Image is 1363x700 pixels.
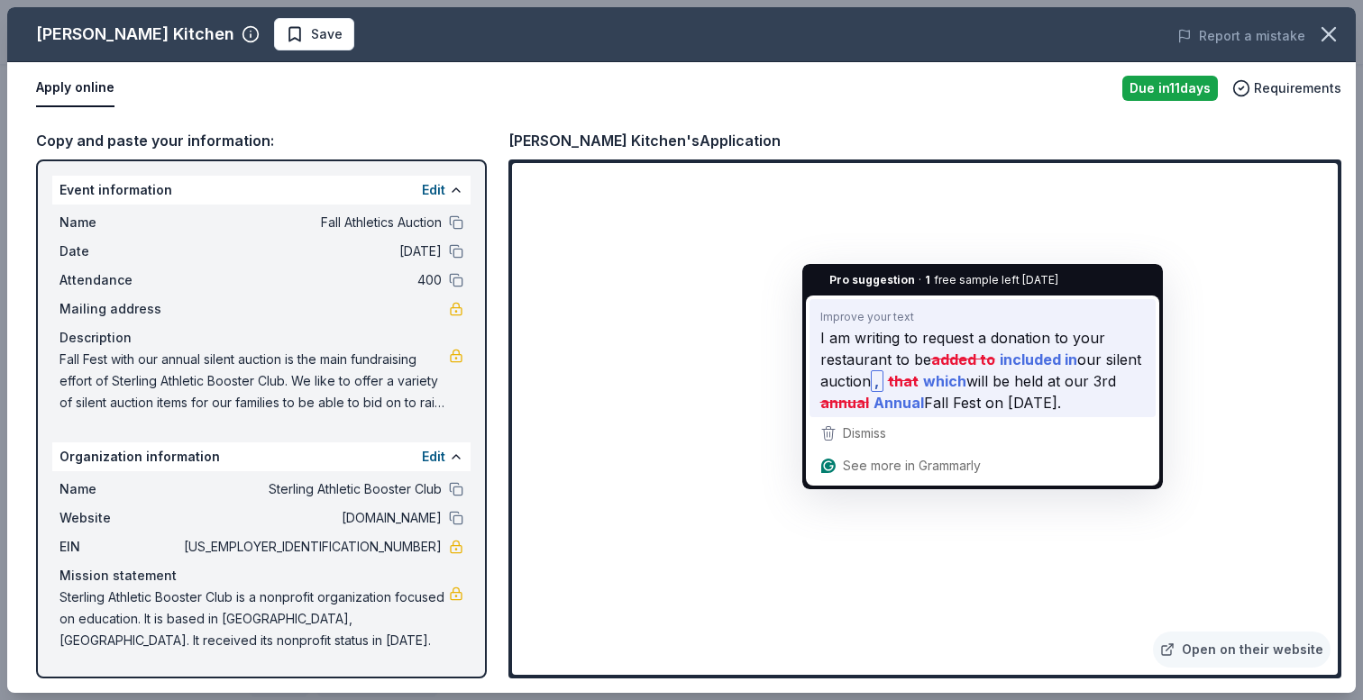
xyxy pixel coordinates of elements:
[311,23,343,45] span: Save
[36,20,234,49] div: [PERSON_NAME] Kitchen
[1122,76,1218,101] div: Due in 11 days
[180,212,442,233] span: Fall Athletics Auction
[59,269,180,291] span: Attendance
[1177,25,1305,47] button: Report a mistake
[512,163,1338,675] iframe: To enrich screen reader interactions, please activate Accessibility in Grammarly extension settings
[59,536,180,558] span: EIN
[59,349,449,414] span: Fall Fest with our annual silent auction is the main fundraising effort of Sterling Athletic Boos...
[52,176,471,205] div: Event information
[508,129,781,152] div: [PERSON_NAME] Kitchen's Application
[1232,77,1341,99] button: Requirements
[52,442,471,471] div: Organization information
[422,446,445,468] button: Edit
[59,478,180,500] span: Name
[59,241,180,262] span: Date
[274,18,354,50] button: Save
[180,478,442,500] span: Sterling Athletic Booster Club
[1254,77,1341,99] span: Requirements
[180,536,442,558] span: [US_EMPLOYER_IDENTIFICATION_NUMBER]
[422,179,445,201] button: Edit
[59,327,463,349] div: Description
[180,269,442,291] span: 400
[180,507,442,529] span: [DOMAIN_NAME]
[59,212,180,233] span: Name
[59,565,463,586] div: Mission statement
[1153,632,1331,668] a: Open on their website
[36,69,114,107] button: Apply online
[59,507,180,529] span: Website
[180,241,442,262] span: [DATE]
[59,586,449,651] span: Sterling Athletic Booster Club is a nonprofit organization focused on education. It is based in [...
[36,129,487,152] div: Copy and paste your information:
[59,298,180,320] span: Mailing address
